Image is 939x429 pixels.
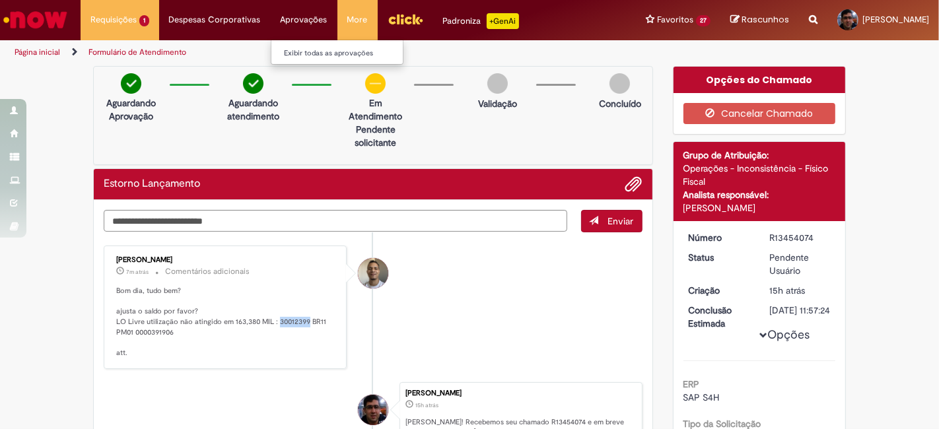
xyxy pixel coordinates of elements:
[10,40,616,65] ul: Trilhas de página
[769,304,831,317] div: [DATE] 11:57:24
[769,284,805,296] time: 27/08/2025 17:57:21
[657,13,693,26] span: Favoritos
[609,73,630,94] img: img-circle-grey.png
[358,395,388,425] div: Oswaldo Correia Lima Neto
[415,401,438,409] span: 15h atrás
[599,97,641,110] p: Concluído
[116,286,336,358] p: Bom dia, tudo bem? ajusta o saldo por favor? LO Livre utilização não atingido em 163,380 MIL : 30...
[683,162,836,188] div: Operações - Inconsistência - Físico Fiscal
[126,268,149,276] time: 28/08/2025 08:28:44
[679,231,760,244] dt: Número
[696,15,711,26] span: 27
[221,96,285,123] p: Aguardando atendimento
[343,123,407,149] p: Pendente solicitante
[730,14,789,26] a: Rascunhos
[347,13,368,26] span: More
[625,176,643,193] button: Adicionar anexos
[88,47,186,57] a: Formulário de Atendimento
[15,47,60,57] a: Página inicial
[581,210,643,232] button: Enviar
[271,46,417,61] a: Exibir todas as aprovações
[683,103,836,124] button: Cancelar Chamado
[99,96,163,123] p: Aguardando Aprovação
[683,188,836,201] div: Analista responsável:
[405,389,635,397] div: [PERSON_NAME]
[104,178,200,190] h2: Estorno Lançamento Histórico de tíquete
[126,268,149,276] span: 7m atrás
[769,251,831,277] div: Pendente Usuário
[683,148,836,162] div: Grupo de Atribuição:
[281,13,328,26] span: Aprovações
[415,401,438,409] time: 27/08/2025 17:57:21
[243,73,263,94] img: check-circle-green.png
[116,256,336,264] div: [PERSON_NAME]
[139,15,149,26] span: 1
[104,210,567,232] textarea: Digite sua mensagem aqui...
[169,13,261,26] span: Despesas Corporativas
[769,284,805,296] span: 15h atrás
[683,201,836,214] div: [PERSON_NAME]
[121,73,141,94] img: check-circle-green.png
[862,14,929,25] span: [PERSON_NAME]
[165,266,250,277] small: Comentários adicionais
[487,13,519,29] p: +GenAi
[769,284,831,297] div: 27/08/2025 17:57:21
[90,13,137,26] span: Requisições
[683,391,720,403] span: SAP S4H
[679,304,760,330] dt: Conclusão Estimada
[365,73,386,94] img: circle-minus.png
[358,258,388,288] div: Joziano De Jesus Oliveira
[271,40,403,65] ul: Aprovações
[487,73,508,94] img: img-circle-grey.png
[1,7,69,33] img: ServiceNow
[683,378,700,390] b: ERP
[608,215,634,227] span: Enviar
[343,96,407,123] p: Em Atendimento
[679,251,760,264] dt: Status
[478,97,517,110] p: Validação
[679,284,760,297] dt: Criação
[443,13,519,29] div: Padroniza
[674,67,846,93] div: Opções do Chamado
[742,13,789,26] span: Rascunhos
[769,231,831,244] div: R13454074
[388,9,423,29] img: click_logo_yellow_360x200.png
